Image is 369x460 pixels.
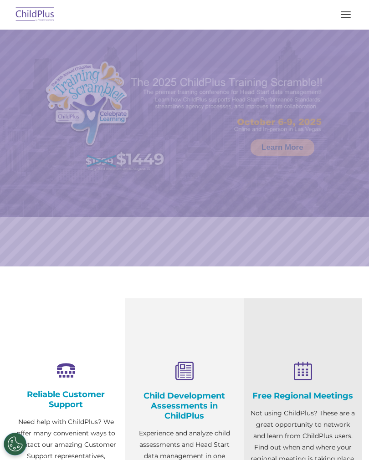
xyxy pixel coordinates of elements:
[14,4,56,26] img: ChildPlus by Procare Solutions
[251,391,355,401] h4: Free Regional Meetings
[251,139,314,156] a: Learn More
[132,391,237,421] h4: Child Development Assessments in ChildPlus
[14,389,118,409] h4: Reliable Customer Support
[4,433,26,455] button: Cookies Settings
